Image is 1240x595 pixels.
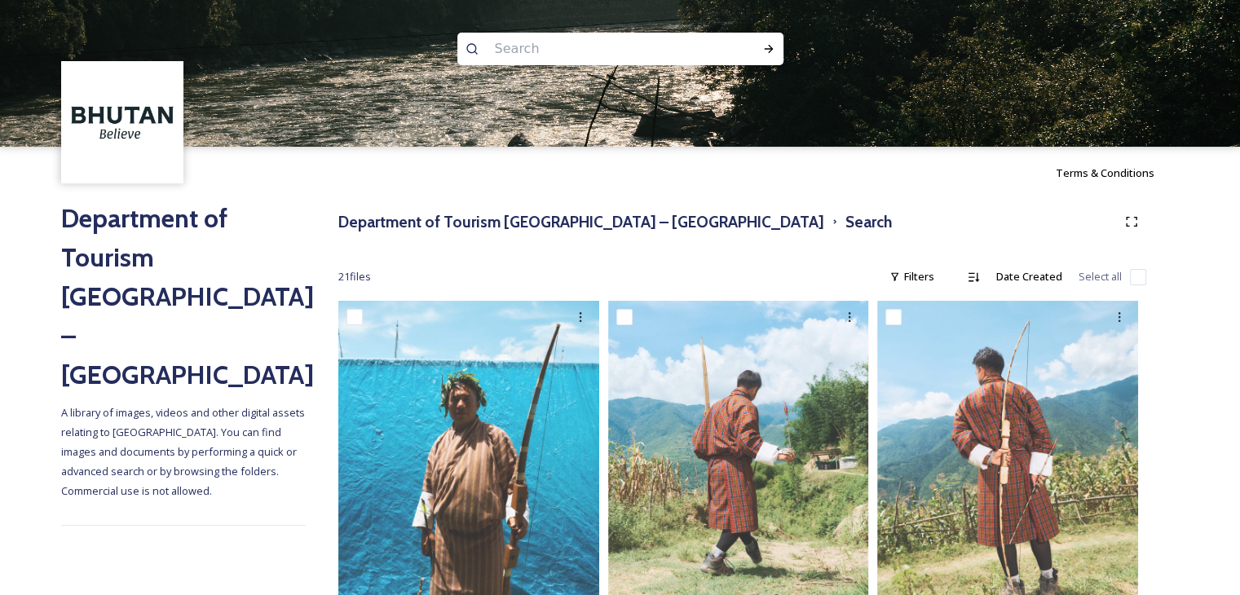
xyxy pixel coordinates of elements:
div: Date Created [988,261,1070,293]
span: Terms & Conditions [1056,165,1154,180]
span: 21 file s [338,269,371,284]
input: Search [487,31,710,67]
span: A library of images, videos and other digital assets relating to [GEOGRAPHIC_DATA]. You can find ... [61,405,307,498]
h3: Department of Tourism [GEOGRAPHIC_DATA] – [GEOGRAPHIC_DATA] [338,210,824,234]
div: Filters [881,261,942,293]
h2: Department of Tourism [GEOGRAPHIC_DATA] – [GEOGRAPHIC_DATA] [61,199,306,394]
a: Terms & Conditions [1056,163,1179,183]
img: BT_Logo_BB_Lockup_CMYK_High%2520Res.jpg [64,64,182,182]
h3: Search [845,210,892,234]
span: Select all [1079,269,1122,284]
